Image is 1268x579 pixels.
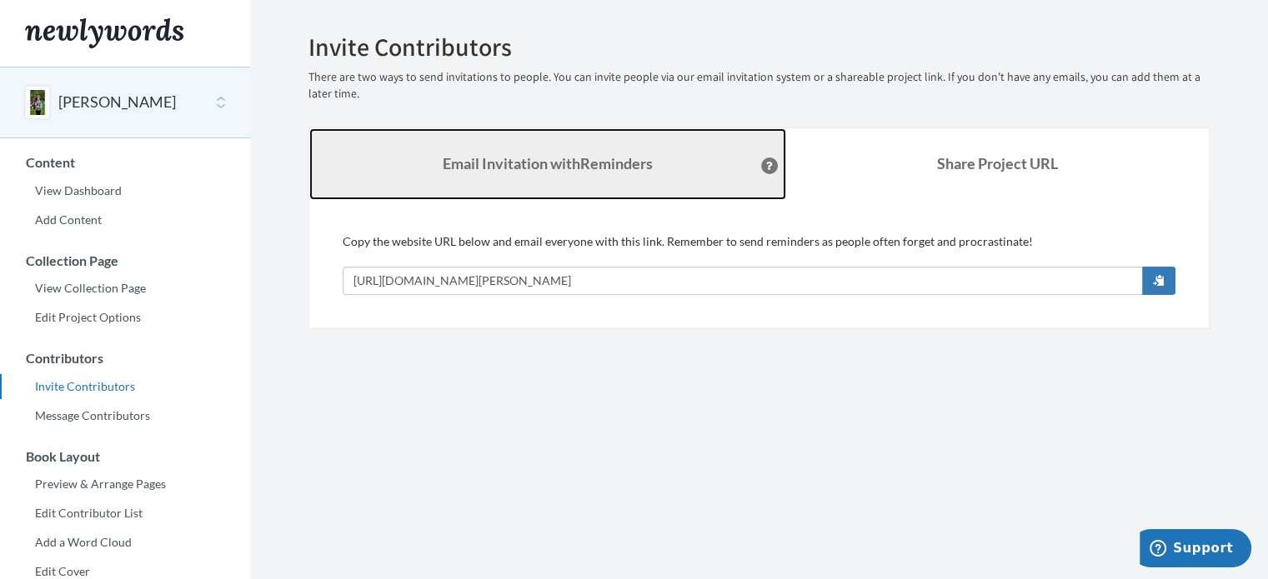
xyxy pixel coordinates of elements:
[1,351,250,366] h3: Contributors
[937,154,1058,172] b: Share Project URL
[1140,529,1251,571] iframe: Opens a widget where you can chat to one of our agents
[343,233,1175,295] div: Copy the website URL below and email everyone with this link. Remember to send reminders as peopl...
[1,253,250,268] h3: Collection Page
[308,69,1210,102] p: There are two ways to send invitations to people. You can invite people via our email invitation ...
[308,33,1210,61] h2: Invite Contributors
[25,18,183,48] img: Newlywords logo
[443,154,653,172] strong: Email Invitation with Reminders
[1,155,250,170] h3: Content
[1,449,250,464] h3: Book Layout
[58,92,176,113] button: [PERSON_NAME]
